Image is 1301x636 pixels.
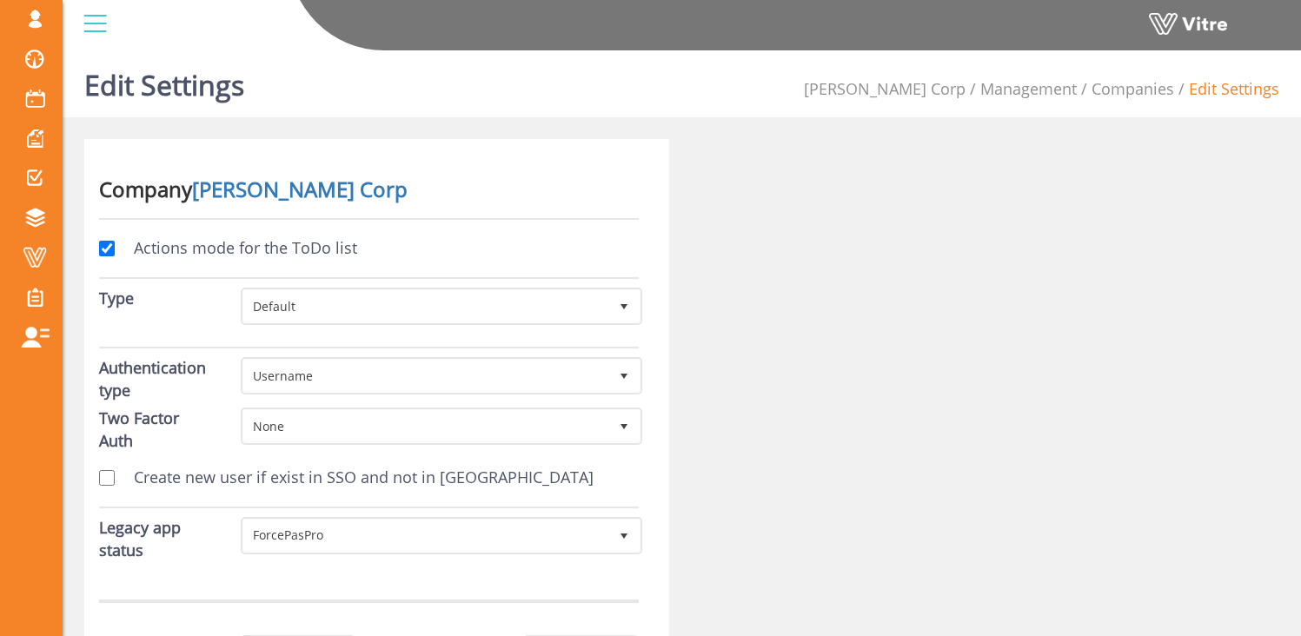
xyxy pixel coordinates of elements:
input: Actions mode for the ToDo list [99,241,115,256]
input: Create new user if exist in SSO and not in [GEOGRAPHIC_DATA] [99,470,115,486]
span: 210 [804,78,966,99]
span: select [608,360,640,391]
label: Two Factor Auth [99,407,215,452]
span: select [608,410,640,441]
li: Management [966,78,1077,101]
span: ForcePasPro [243,520,608,551]
span: select [608,520,640,551]
span: Default [243,290,608,321]
li: Edit Settings [1174,78,1279,101]
label: Type [99,288,134,310]
label: Create new user if exist in SSO and not in [GEOGRAPHIC_DATA] [116,467,594,489]
span: None [243,410,608,441]
a: [PERSON_NAME] Corp [192,175,408,203]
h1: Edit Settings [84,43,244,117]
h3: Company [99,178,639,201]
span: Username [243,360,608,391]
label: Legacy app status [99,517,215,561]
span: select [608,290,640,321]
label: Authentication type [99,357,215,401]
a: Companies [1092,78,1174,99]
label: Actions mode for the ToDo list [116,237,357,260]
